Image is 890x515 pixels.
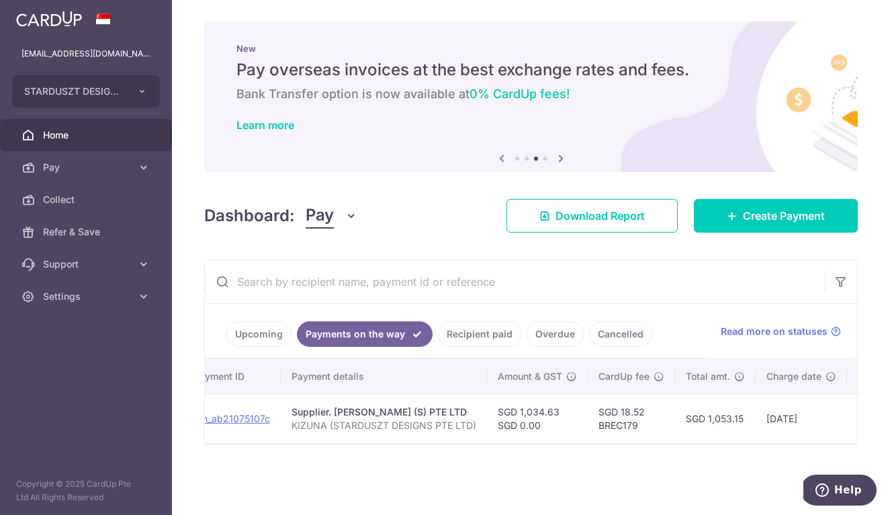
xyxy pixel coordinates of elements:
[43,128,132,142] span: Home
[686,370,730,383] span: Total amt.
[43,225,132,239] span: Refer & Save
[498,370,562,383] span: Amount & GST
[306,203,334,229] span: Pay
[438,321,521,347] a: Recipient paid
[306,203,357,229] button: Pay
[756,394,847,443] td: [DATE]
[204,22,858,172] img: International Invoice Banner
[598,370,650,383] span: CardUp fee
[694,199,858,233] a: Create Payment
[43,290,132,303] span: Settings
[204,204,295,228] h4: Dashboard:
[236,43,826,54] p: New
[555,208,645,224] span: Download Report
[743,208,825,224] span: Create Payment
[43,257,132,271] span: Support
[236,59,826,81] h5: Pay overseas invoices at the best exchange rates and fees.
[226,321,292,347] a: Upcoming
[292,405,476,419] div: Supplier. [PERSON_NAME] (S) PTE LTD
[506,199,678,233] a: Download Report
[183,359,281,394] th: Payment ID
[803,475,877,508] iframe: Opens a widget where you can find more information
[236,86,826,102] h6: Bank Transfer option is now available at
[21,47,150,61] p: [EMAIL_ADDRESS][DOMAIN_NAME]
[193,413,270,424] a: txn_ab21075107c
[281,359,487,394] th: Payment details
[16,11,82,27] img: CardUp
[721,325,841,338] a: Read more on statuses
[24,85,124,98] span: STARDUSZT DESIGNS PRIVATE LIMITED
[236,118,294,132] a: Learn more
[675,394,756,443] td: SGD 1,053.15
[292,419,476,432] p: KIZUNA (STARDUSZT DESIGNS PTE LTD)
[470,87,570,101] span: 0% CardUp fees!
[43,193,132,206] span: Collect
[12,75,160,108] button: STARDUSZT DESIGNS PRIVATE LIMITED
[589,321,652,347] a: Cancelled
[588,394,675,443] td: SGD 18.52 BREC179
[43,161,132,174] span: Pay
[205,260,825,303] input: Search by recipient name, payment id or reference
[487,394,588,443] td: SGD 1,034.63 SGD 0.00
[527,321,584,347] a: Overdue
[766,370,821,383] span: Charge date
[721,325,828,338] span: Read more on statuses
[297,321,433,347] a: Payments on the way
